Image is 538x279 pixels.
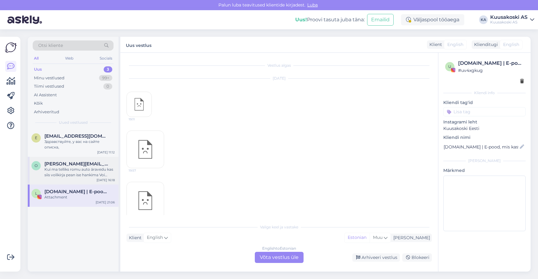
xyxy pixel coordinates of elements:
[443,119,526,125] p: Instagrami leht
[444,144,519,150] input: Lisa nimi
[443,99,526,106] p: Kliendi tag'id
[443,158,526,164] div: [PERSON_NAME]
[103,83,112,90] div: 0
[255,252,304,263] div: Võta vestlus üle
[126,76,432,81] div: [DATE]
[443,90,526,96] div: Kliendi info
[129,117,152,122] span: 19:11
[97,150,115,155] div: [DATE] 11:12
[104,66,112,73] div: 3
[427,41,442,48] div: Klient
[262,246,296,251] div: English to Estonian
[472,41,498,48] div: Klienditugi
[64,54,75,62] div: Web
[34,92,57,98] div: AI Assistent
[34,75,64,81] div: Minu vestlused
[126,40,151,49] label: Uus vestlus
[96,200,115,205] div: [DATE] 21:06
[97,178,115,182] div: [DATE] 16:18
[147,234,163,241] span: English
[402,253,432,262] div: Blokeeri
[44,139,115,150] div: Здравствуйте, у вас на сайте описка,
[391,235,430,241] div: [PERSON_NAME]
[490,15,528,20] div: Kuusakoski AS
[38,42,63,49] span: Otsi kliente
[126,235,142,241] div: Klient
[35,191,37,196] span: l
[5,42,17,53] img: Askly Logo
[33,54,40,62] div: All
[98,54,114,62] div: Socials
[129,168,152,173] span: 19:57
[126,224,432,230] div: Valige keel ja vastake
[367,14,394,26] button: Emailid
[479,15,488,24] div: KA
[401,14,464,25] div: Väljaspool tööaega
[44,161,109,167] span: oliver.konks@gmail.com
[126,63,432,68] div: Vestlus algas
[59,120,88,125] span: Uued vestlused
[458,60,524,67] div: [DOMAIN_NAME] | E-pood, mis kasvab [PERSON_NAME] perega
[34,109,59,115] div: Arhiveeritud
[295,17,307,23] b: Uus!
[345,233,370,242] div: Estonian
[34,100,43,106] div: Kõik
[44,167,115,178] div: Kui ma telliks romu auto äravedu kas siis volikirja pean ise hankima Voi tullakse sellega [PERSON...
[490,20,528,25] div: Kuusakoski AS
[458,67,524,74] div: # uv4xgkug
[35,135,37,140] span: e
[443,125,526,132] p: Kuusakoski Eesti
[44,189,109,194] span: lapseheaks.ee | E-pood, mis kasvab koos Sinu perega
[35,163,38,168] span: o
[443,167,526,174] p: Märkmed
[44,194,115,200] div: Attachment
[34,66,42,73] div: Uus
[447,41,463,48] span: English
[443,107,526,116] input: Lisa tag
[295,16,365,23] div: Proovi tasuta juba täna:
[503,41,519,48] span: English
[448,64,451,69] span: u
[99,75,112,81] div: 99+
[490,15,534,25] a: Kuusakoski ASKuusakoski AS
[34,83,64,90] div: Tiimi vestlused
[373,235,383,240] span: Muu
[443,134,526,141] p: Kliendi nimi
[127,92,151,117] img: attachment
[44,133,109,139] span: ekomassov@protonmail.com
[352,253,400,262] div: Arhiveeri vestlus
[305,2,320,8] span: Luba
